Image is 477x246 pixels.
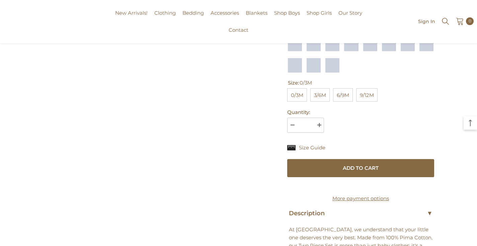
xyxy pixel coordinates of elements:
a: Bedding [179,9,207,26]
a: LIGHT BLUE [287,57,303,73]
span: 6/9M [333,88,353,102]
a: Contact [225,26,252,43]
img: TWO PIECE SET - LIGHT BLUE Swatch [287,57,303,73]
span: 9/12M [356,88,378,102]
a: Clothing [151,9,179,26]
a: LIGHT BLUE [325,36,340,52]
a: Shop Boys [271,9,303,26]
span: Shop Girls [307,10,332,16]
a: LIGHT BLUE [325,57,340,73]
a: LIGHT BLUE [400,36,415,52]
a: LIGHT BLUE [306,36,321,52]
a: LIGHT BLUE [343,36,359,52]
div: Description [287,208,434,219]
img: TWO PIECE SET - LIGHT BLUE Swatch [400,36,415,52]
span: Size Guide [299,144,325,152]
a: LIGHT BLUE [287,36,303,52]
span: New Arrivals! [115,10,148,16]
img: TWO PIECE SET - LIGHT BLUE Swatch [306,57,321,73]
a: Blankets [242,9,271,26]
a: Accessories [207,9,242,26]
span: 0/3M [300,80,312,86]
a: LIGHT BLUE [419,36,434,52]
a: New Arrivals! [112,9,151,26]
span: Contact [229,27,248,33]
span: Bedding [182,10,204,16]
a: LIGHT BLUE [363,36,378,52]
span: Shop Boys [274,10,300,16]
a: Sign In [418,19,435,24]
img: TWO PIECE SET - LIGHT BLUE Swatch [306,36,321,52]
span: Accessories [211,10,239,16]
a: LIGHT BLUE [306,57,321,73]
button: Add to cart [287,159,434,177]
img: TWO PIECE SET - LIGHT BLUE Swatch [343,36,359,52]
img: TWO PIECE SET - LIGHT BLUE Swatch [381,36,397,52]
a: Pimalu [3,19,24,24]
span: 3/6M [310,88,330,102]
img: TWO PIECE SET - LIGHT BLUE Swatch [325,57,340,73]
img: TWO PIECE SET - LIGHT BLUE Swatch [325,36,340,52]
span: Our Story [338,10,362,16]
span: 0 [469,17,471,25]
a: Size Guide [287,144,325,152]
legend: Size: [287,79,313,87]
img: TWO PIECE SET - LIGHT BLUE Swatch [287,36,303,52]
a: Our Story [335,9,366,26]
img: TWO PIECE SET - LIGHT BLUE Swatch [419,36,434,52]
span: Clothing [154,10,176,16]
span: 0/3M [287,88,307,102]
label: Quantity: [287,108,434,116]
summary: Search [441,16,450,26]
span: Blankets [246,10,267,16]
a: More payment options [287,195,434,203]
a: LIGHT BLUE [381,36,397,52]
a: Shop Girls [303,9,335,26]
img: TWO PIECE SET - LIGHT BLUE Swatch [363,36,378,52]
